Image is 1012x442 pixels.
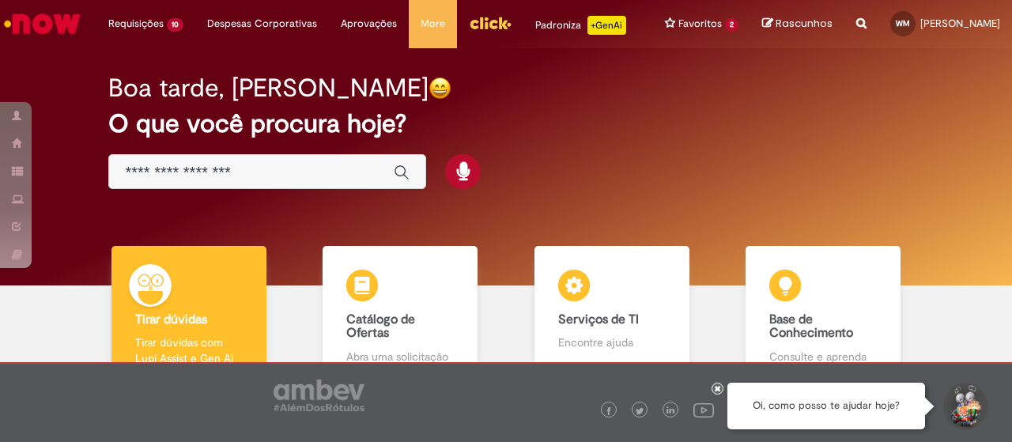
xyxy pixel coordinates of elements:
div: Oi, como posso te ajudar hoje? [727,383,925,429]
img: happy-face.png [429,77,451,100]
p: Abra uma solicitação [346,349,454,365]
span: Despesas Corporativas [207,16,317,32]
b: Base de Conhecimento [769,312,853,342]
h2: Boa tarde, [PERSON_NAME] [108,74,429,102]
div: Padroniza [535,16,626,35]
a: Base de Conhecimento Consulte e aprenda [718,246,930,383]
b: Catálogo de Ofertas [346,312,415,342]
a: Rascunhos [762,17,833,32]
span: More [421,16,445,32]
span: Requisições [108,16,164,32]
span: 10 [167,18,183,32]
p: +GenAi [587,16,626,35]
img: logo_footer_twitter.png [636,407,644,415]
span: Favoritos [678,16,722,32]
img: logo_footer_youtube.png [693,399,714,420]
img: ServiceNow [2,8,83,40]
span: Rascunhos [776,16,833,31]
span: 2 [725,18,738,32]
img: logo_footer_linkedin.png [666,406,674,416]
img: click_logo_yellow_360x200.png [469,11,512,35]
p: Consulte e aprenda [769,349,877,365]
b: Tirar dúvidas [135,312,207,327]
b: Serviços de TI [558,312,639,327]
img: logo_footer_facebook.png [605,407,613,415]
img: logo_footer_ambev_rotulo_gray.png [274,380,364,411]
a: Serviços de TI Encontre ajuda [506,246,718,383]
a: Tirar dúvidas Tirar dúvidas com Lupi Assist e Gen Ai [83,246,295,383]
p: Tirar dúvidas com Lupi Assist e Gen Ai [135,334,243,366]
p: Encontre ajuda [558,334,666,350]
h2: O que você procura hoje? [108,110,903,138]
button: Iniciar Conversa de Suporte [941,383,988,430]
a: Catálogo de Ofertas Abra uma solicitação [295,246,507,383]
span: WM [896,18,910,28]
span: [PERSON_NAME] [920,17,1000,30]
span: Aprovações [341,16,397,32]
